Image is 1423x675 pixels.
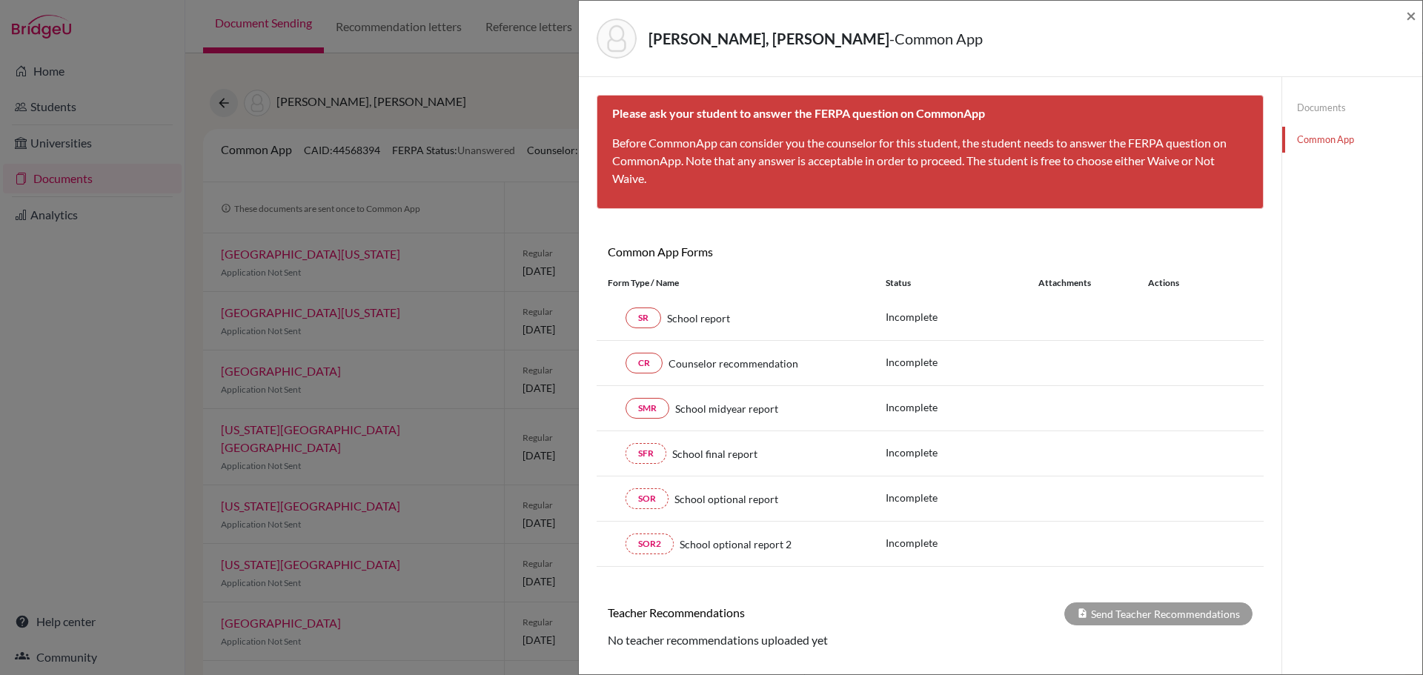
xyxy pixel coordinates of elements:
a: SMR [626,398,669,419]
div: Send Teacher Recommendations [1064,602,1253,625]
a: SOR [626,488,669,509]
div: Attachments [1038,276,1130,290]
a: Common App [1282,127,1422,153]
p: Before CommonApp can consider you the counselor for this student, the student needs to answer the... [612,134,1248,187]
p: Incomplete [886,490,1038,505]
span: × [1406,4,1416,26]
a: CR [626,353,663,373]
span: School report [667,310,730,326]
a: SFR [626,443,666,464]
p: Incomplete [886,399,1038,415]
span: Counselor recommendation [669,356,798,371]
span: School optional report 2 [680,536,792,552]
div: Form Type / Name [597,276,875,290]
a: Documents [1282,95,1422,121]
span: School optional report [674,491,778,507]
p: Incomplete [886,535,1038,551]
div: No teacher recommendations uploaded yet [597,631,1264,649]
h6: Teacher Recommendations [597,605,930,619]
span: School midyear report [675,401,778,416]
p: Incomplete [886,309,1038,325]
button: Close [1406,7,1416,24]
div: Actions [1130,276,1222,290]
p: Incomplete [886,445,1038,460]
span: - Common App [889,30,983,47]
p: Incomplete [886,354,1038,370]
span: School final report [672,446,757,462]
a: SOR2 [626,533,674,554]
strong: [PERSON_NAME], [PERSON_NAME] [649,30,889,47]
div: Status [886,276,1038,290]
h6: Common App Forms [597,245,930,259]
b: Please ask your student to answer the FERPA question on CommonApp [612,106,985,120]
a: SR [626,307,661,328]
